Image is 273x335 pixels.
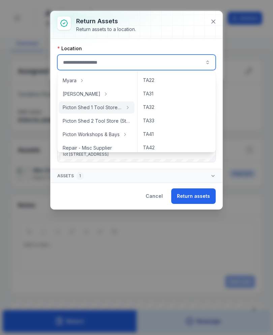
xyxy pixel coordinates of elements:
span: Assets [57,172,84,180]
span: TA32 [143,104,154,111]
button: Assets1 [51,169,222,183]
h3: Return assets [76,17,136,26]
span: Picton Shed 1 Tool Store (Storage) [63,104,122,111]
button: Cancel [140,188,169,204]
button: Return assets [171,188,216,204]
span: Picton Workshops & Bays [63,131,120,138]
span: Myara [63,77,77,84]
span: TA42 [143,144,155,151]
span: [PERSON_NAME] [63,91,100,97]
span: lot [STREET_ADDRESS] [63,152,109,157]
span: TA41 [143,131,154,138]
span: Repair - Misc Supplier [63,145,112,151]
div: 1 [77,172,84,180]
label: Location [57,45,82,52]
div: Return assets to a location. [76,26,136,33]
span: TA22 [143,77,154,84]
span: Picton Shed 2 Tool Store (Storage) [63,118,130,124]
span: TA33 [143,117,154,124]
span: TA31 [143,90,153,97]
